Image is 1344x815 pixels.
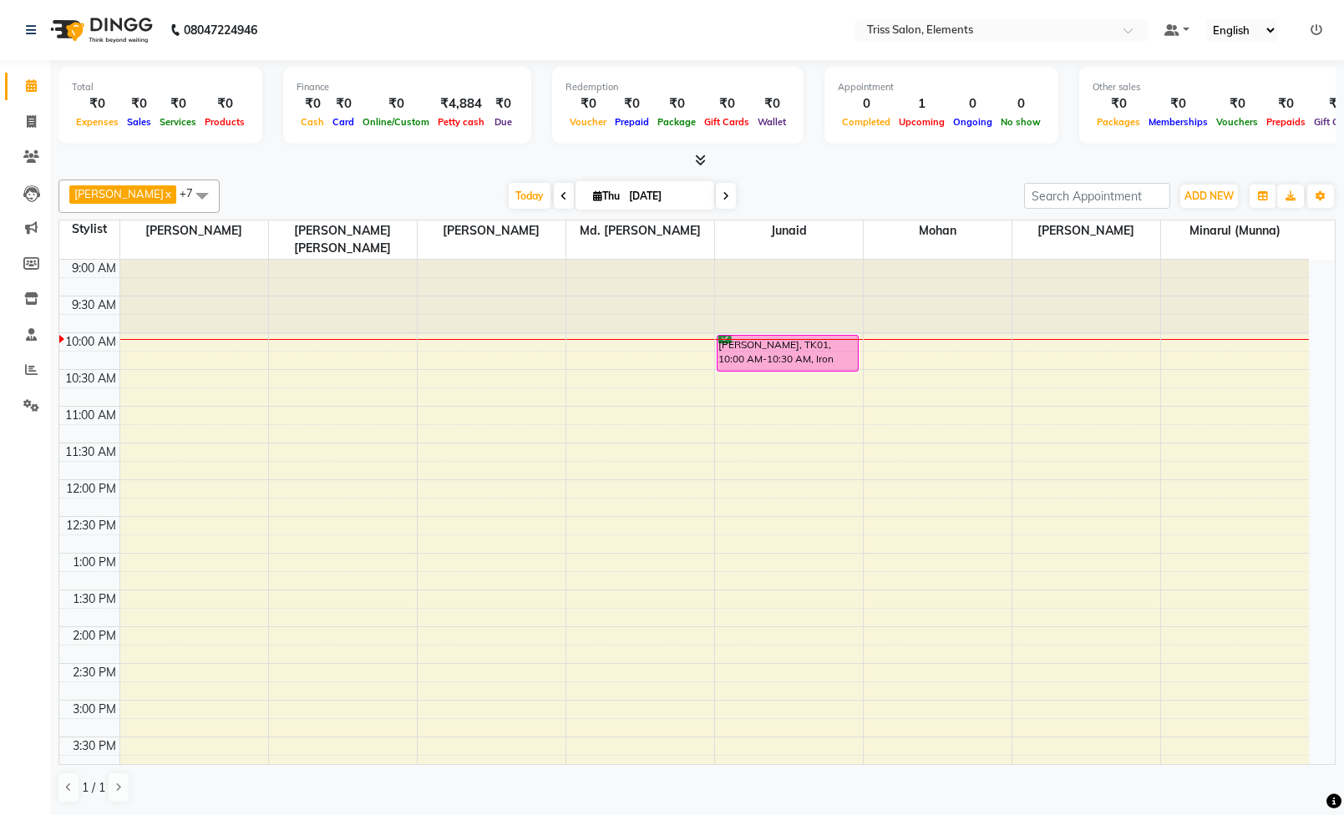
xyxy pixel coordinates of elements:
div: 12:00 PM [63,480,119,498]
div: 3:30 PM [69,737,119,755]
div: Total [72,80,249,94]
span: Expenses [72,116,123,128]
div: ₹0 [1093,94,1144,114]
input: Search Appointment [1024,183,1170,209]
div: 1:30 PM [69,590,119,608]
span: Prepaid [611,116,653,128]
span: Prepaids [1262,116,1310,128]
div: Stylist [59,220,119,238]
div: 1 [895,94,949,114]
div: ₹4,884 [434,94,489,114]
div: ₹0 [358,94,434,114]
button: ADD NEW [1180,185,1238,208]
b: 08047224946 [184,7,257,53]
div: ₹0 [155,94,200,114]
span: Vouchers [1212,116,1262,128]
div: 2:00 PM [69,627,119,645]
div: ₹0 [611,94,653,114]
span: No show [997,116,1045,128]
div: 10:30 AM [62,370,119,387]
span: Today [509,183,550,209]
div: ₹0 [489,94,518,114]
div: 1:00 PM [69,554,119,571]
div: 11:00 AM [62,407,119,424]
span: Online/Custom [358,116,434,128]
span: Completed [838,116,895,128]
div: ₹0 [123,94,155,114]
span: Package [653,116,700,128]
span: Junaid [715,220,863,241]
input: 2025-09-04 [624,184,708,209]
div: ₹0 [700,94,753,114]
a: x [164,187,171,200]
span: 1 / 1 [82,779,105,797]
div: 12:30 PM [63,517,119,534]
span: [PERSON_NAME] [120,220,268,241]
span: Cash [297,116,328,128]
div: ₹0 [753,94,790,114]
span: +7 [180,186,205,200]
div: ₹0 [653,94,700,114]
img: logo [43,7,157,53]
span: Minarul (Munna) [1161,220,1310,241]
span: ADD NEW [1184,190,1234,202]
div: ₹0 [200,94,249,114]
span: Sales [123,116,155,128]
div: 9:30 AM [68,296,119,314]
span: [PERSON_NAME] [74,187,164,200]
span: Services [155,116,200,128]
div: Appointment [838,80,1045,94]
div: ₹0 [565,94,611,114]
div: 9:00 AM [68,260,119,277]
span: Due [490,116,516,128]
span: Ongoing [949,116,997,128]
span: Voucher [565,116,611,128]
div: ₹0 [1212,94,1262,114]
span: Memberships [1144,116,1212,128]
div: ₹0 [297,94,328,114]
div: 0 [949,94,997,114]
div: 0 [838,94,895,114]
span: Petty cash [434,116,489,128]
div: 10:00 AM [62,333,119,351]
div: [PERSON_NAME], TK01, 10:00 AM-10:30 AM, Iron [718,336,859,371]
span: Gift Cards [700,116,753,128]
span: [PERSON_NAME] [418,220,565,241]
span: Thu [589,190,624,202]
div: ₹0 [328,94,358,114]
div: ₹0 [1144,94,1212,114]
span: Packages [1093,116,1144,128]
span: Md. [PERSON_NAME] [566,220,714,241]
span: Card [328,116,358,128]
div: ₹0 [1262,94,1310,114]
span: Products [200,116,249,128]
span: Mohan [864,220,1012,241]
span: [PERSON_NAME] [PERSON_NAME] [269,220,417,259]
span: Upcoming [895,116,949,128]
div: 11:30 AM [62,443,119,461]
div: 2:30 PM [69,664,119,681]
div: Finance [297,80,518,94]
div: 0 [997,94,1045,114]
div: ₹0 [72,94,123,114]
span: [PERSON_NAME] [1012,220,1160,241]
div: Redemption [565,80,790,94]
span: Wallet [753,116,790,128]
div: 3:00 PM [69,701,119,718]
